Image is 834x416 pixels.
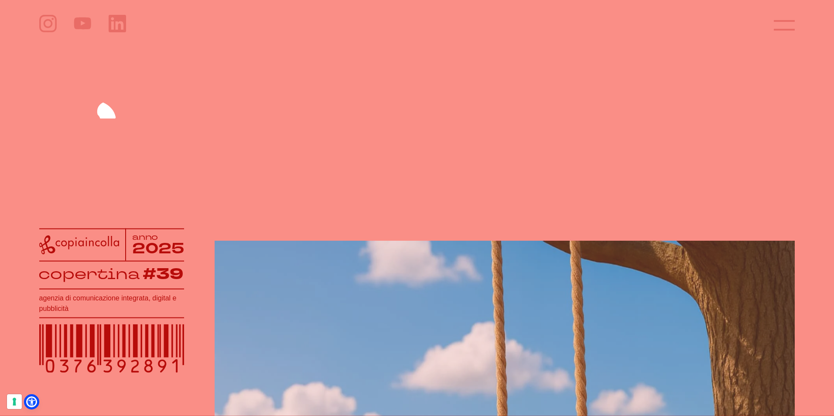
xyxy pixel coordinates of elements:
[7,394,22,409] button: Le tue preferenze relative al consenso per le tecnologie di tracciamento
[143,263,184,285] tspan: #39
[132,239,185,259] tspan: 2025
[38,264,140,284] tspan: copertina
[132,232,158,242] tspan: anno
[26,396,37,407] a: Open Accessibility Menu
[39,293,185,314] h1: agenzia di comunicazione integrata, digital e pubblicità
